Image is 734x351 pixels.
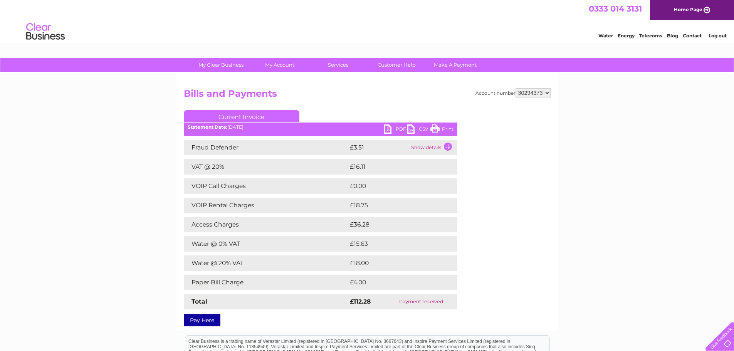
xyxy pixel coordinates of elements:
a: Services [306,58,370,72]
td: £18.75 [348,198,441,213]
a: Water [598,33,613,39]
a: Log out [709,33,727,39]
td: VOIP Rental Charges [184,198,348,213]
a: My Clear Business [189,58,253,72]
td: £15.63 [348,236,441,252]
b: Statement Date: [188,124,227,130]
a: Energy [618,33,635,39]
td: £4.00 [348,275,440,290]
td: Fraud Defender [184,140,348,155]
td: Payment received [385,294,457,309]
td: Paper Bill Charge [184,275,348,290]
a: Current Invoice [184,110,299,122]
div: Account number [475,88,551,97]
div: [DATE] [184,124,457,130]
a: PDF [384,124,407,136]
h2: Bills and Payments [184,88,551,103]
td: Show details [409,140,457,155]
a: Print [430,124,454,136]
a: Pay Here [184,314,220,326]
a: Contact [683,33,702,39]
strong: Total [191,298,207,305]
a: 0333 014 3131 [589,4,642,13]
img: logo.png [26,20,65,44]
a: Blog [667,33,678,39]
div: Clear Business is a trading name of Verastar Limited (registered in [GEOGRAPHIC_DATA] No. 3667643... [185,4,549,37]
a: My Account [248,58,311,72]
td: £18.00 [348,255,442,271]
a: Customer Help [365,58,428,72]
td: VOIP Call Charges [184,178,348,194]
a: Make A Payment [423,58,487,72]
td: £16.11 [348,159,439,175]
td: £36.28 [348,217,442,232]
td: Water @ 0% VAT [184,236,348,252]
a: CSV [407,124,430,136]
a: Telecoms [639,33,662,39]
strong: £112.28 [350,298,371,305]
td: VAT @ 20% [184,159,348,175]
td: Access Charges [184,217,348,232]
td: £3.51 [348,140,409,155]
td: £0.00 [348,178,440,194]
td: Water @ 20% VAT [184,255,348,271]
